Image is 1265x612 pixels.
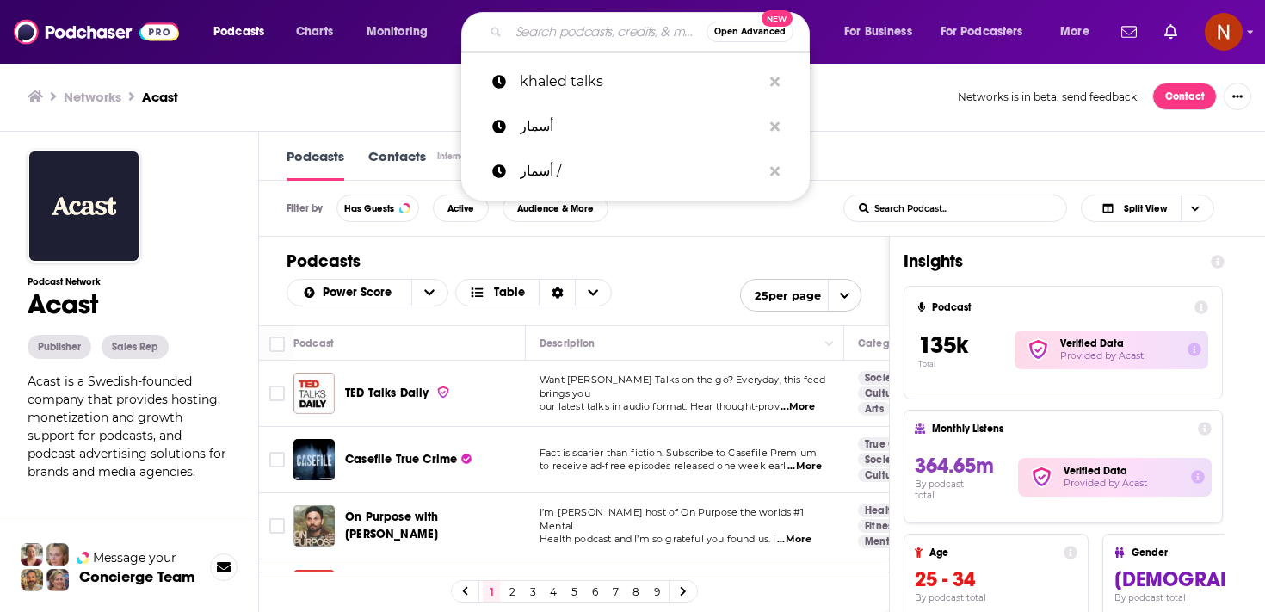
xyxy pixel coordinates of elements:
[1205,13,1243,51] img: User Profile
[345,452,457,467] span: Casefile True Crime
[28,335,91,359] button: Publisher
[1205,13,1243,51] span: Logged in as AdelNBM
[461,149,810,194] a: أسمار /
[1124,204,1167,213] span: Split View
[269,518,285,534] span: Toggle select row
[607,581,624,602] a: 7
[345,451,472,468] a: Casefile True Crime
[540,506,805,532] span: I’m [PERSON_NAME] host of On Purpose the worlds #1 Mental
[293,373,335,414] img: TED Talks Daily
[478,12,826,52] div: Search podcasts, credits, & more...
[483,581,500,602] a: 1
[287,287,411,299] button: open menu
[269,452,285,467] span: Toggle select row
[1025,466,1058,488] img: verified Badge
[1060,349,1174,362] h5: Provided by Acast
[287,279,448,306] h2: Choose List sort
[269,386,285,401] span: Toggle select row
[64,89,121,105] h3: Networks
[503,581,521,602] a: 2
[648,581,665,602] a: 9
[540,460,787,472] span: to receive ad-free episodes released one week earl
[539,280,575,306] div: Sort Direction
[293,439,335,480] img: Casefile True Crime
[411,280,447,306] button: open menu
[336,195,419,222] button: Has Guests
[323,287,398,299] span: Power Score
[707,22,793,42] button: Open AdvancedNew
[287,148,344,181] a: Podcasts
[858,504,904,517] a: Health
[858,386,908,400] a: Culture
[293,570,335,611] a: Economist Podcasts
[762,10,793,27] span: New
[941,20,1023,44] span: For Podcasters
[918,360,1015,368] p: Total
[367,20,428,44] span: Monitoring
[293,505,335,547] img: On Purpose with Jay Shetty
[858,535,941,548] a: Mental Health
[540,533,776,545] span: Health podcast and I’m so grateful you found us. I
[781,400,815,414] span: ...More
[21,543,43,566] img: Sydney Profile
[1114,17,1144,46] a: Show notifications dropdown
[345,386,429,400] span: TED Talks Daily
[461,104,810,149] a: أسمار
[741,282,821,309] span: 25 per page
[1205,13,1243,51] button: Show profile menu
[355,18,450,46] button: open menu
[28,276,231,287] h3: Podcast Network
[904,250,1197,272] h1: Insights
[368,148,472,181] a: ContactsInternal
[287,250,861,272] h1: Podcasts
[520,149,762,194] p: أسمار /
[494,287,525,299] span: Table
[21,569,43,591] img: Jon Profile
[858,453,907,467] a: Society
[915,479,985,501] h4: By podcast total
[524,581,541,602] a: 3
[858,333,911,354] div: Categories
[545,581,562,602] a: 4
[520,104,762,149] p: أسمار
[915,453,994,479] span: 364.65m
[102,335,169,359] button: Sales Rep
[586,581,603,602] a: 6
[858,402,891,416] a: Arts
[844,20,912,44] span: For Business
[28,150,140,263] img: Acast logo
[1152,83,1217,110] a: Contact
[1060,337,1174,349] h2: Verified Data
[213,20,264,44] span: Podcasts
[565,581,583,602] a: 5
[932,423,1190,435] h4: Monthly Listens
[201,18,287,46] button: open menu
[1081,195,1237,222] h2: Choose View
[285,18,343,46] a: Charts
[777,533,811,547] span: ...More
[436,385,450,399] img: verified Badge
[345,385,450,402] a: TED Talks Daily
[929,18,1048,46] button: open menu
[142,89,178,105] a: Acast
[932,301,1188,313] h4: Podcast
[1081,195,1214,222] button: Choose View
[1224,83,1251,110] button: Show More Button
[433,195,489,222] button: Active
[79,568,195,585] h3: Concierge Team
[344,204,394,213] span: Has Guests
[540,400,780,412] span: our latest talks in audio format. Hear thought-prov
[345,510,439,541] span: On Purpose with [PERSON_NAME]
[740,279,861,312] button: open menu
[503,195,608,222] button: Audience & More
[93,549,176,566] span: Message your
[540,447,817,459] span: Fact is scarier than fiction. Subscribe to Casefile Premium
[14,15,179,48] img: Podchaser - Follow, Share and Rate Podcasts
[28,287,231,321] h1: Acast
[437,151,469,162] div: Internal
